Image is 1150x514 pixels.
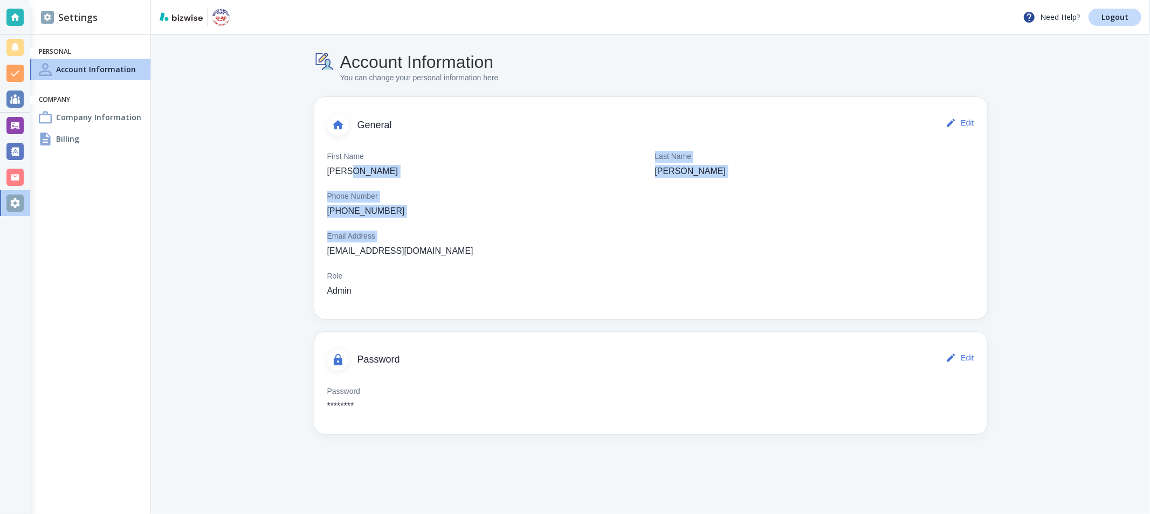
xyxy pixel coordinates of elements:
[327,191,378,203] p: Phone Number
[944,112,978,134] button: Edit
[327,245,473,258] p: [EMAIL_ADDRESS][DOMAIN_NAME]
[327,386,360,398] p: Password
[944,347,978,369] button: Edit
[30,107,150,128] a: Company InformationCompany Information
[39,47,142,57] h6: Personal
[30,128,150,150] a: BillingBilling
[357,120,944,131] span: General
[56,112,141,123] h4: Company Information
[1089,9,1141,26] a: Logout
[56,133,79,144] h4: Billing
[41,10,98,25] h2: Settings
[160,12,203,21] img: bizwise
[340,52,499,72] h4: Account Information
[357,354,944,366] span: Password
[655,151,692,163] p: Last Name
[1101,13,1128,21] p: Logout
[340,72,499,84] p: You can change your personal information here
[327,205,405,218] p: [PHONE_NUMBER]
[56,64,136,75] h4: Account Information
[41,11,54,24] img: DashboardSidebarSettings.svg
[327,165,398,178] p: [PERSON_NAME]
[327,231,375,242] p: Email Address
[30,59,150,80] a: Account InformationAccount Information
[327,151,364,163] p: First Name
[1023,11,1080,24] p: Need Help?
[212,9,230,26] img: White Marble Park
[327,284,352,297] p: Admin
[39,95,142,105] h6: Company
[327,270,343,282] p: Role
[314,52,336,72] img: Account Information
[655,165,726,178] p: [PERSON_NAME]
